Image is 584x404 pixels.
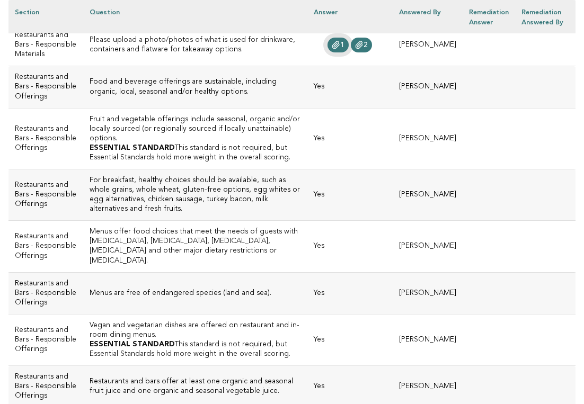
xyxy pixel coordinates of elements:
[307,108,393,169] td: Yes
[351,38,372,52] a: 2
[90,289,301,298] h3: Menus are free of endangered species (land and sea).
[8,314,83,365] td: Restaurants and Bars - Responsible Offerings
[307,272,393,314] td: Yes
[307,66,393,108] td: Yes
[340,41,344,49] span: 1
[393,108,463,169] td: [PERSON_NAME]
[393,221,463,272] td: [PERSON_NAME]
[90,377,301,396] h3: Restaurants and bars offer at least one organic and seasonal fruit juice and one organic and seas...
[90,35,301,55] h3: Please upload a photo/photos of what is used for drinkware, containers and flatware for takeaway ...
[8,221,83,272] td: Restaurants and Bars - Responsible Offerings
[364,41,368,49] span: 2
[393,66,463,108] td: [PERSON_NAME]
[307,169,393,221] td: Yes
[393,314,463,365] td: [PERSON_NAME]
[8,24,83,66] td: Restaurants and Bars - Responsible Materials
[90,321,301,340] h3: Vegan and vegetarian dishes are offered on restaurant and in-room dining menus.
[393,169,463,221] td: [PERSON_NAME]
[8,169,83,221] td: Restaurants and Bars - Responsible Offerings
[90,341,175,348] strong: ESSENTIAL STANDARD
[8,272,83,314] td: Restaurants and Bars - Responsible Offerings
[90,77,301,96] h3: Food and beverage offerings are sustainable, including organic, local, seasonal and/or healthy op...
[8,66,83,108] td: Restaurants and Bars - Responsible Offerings
[90,143,301,163] p: This standard is not required, but Essential Standards hold more weight in the overall scoring.
[90,145,175,151] strong: ESSENTIAL STANDARD
[90,340,301,359] p: This standard is not required, but Essential Standards hold more weight in the overall scoring.
[328,38,349,52] a: 1
[8,108,83,169] td: Restaurants and Bars - Responsible Offerings
[90,115,301,143] h3: Fruit and vegetable offerings include seasonal, organic and/or locally sourced (or regionally sou...
[307,221,393,272] td: Yes
[393,24,463,66] td: [PERSON_NAME]
[307,314,393,365] td: Yes
[90,227,301,265] h3: Menus offer food choices that meet the needs of guests with [MEDICAL_DATA], [MEDICAL_DATA], [MEDI...
[90,176,301,214] h3: For breakfast, healthy choices should be available, such as whole grains, whole wheat, gluten-fre...
[393,272,463,314] td: [PERSON_NAME]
